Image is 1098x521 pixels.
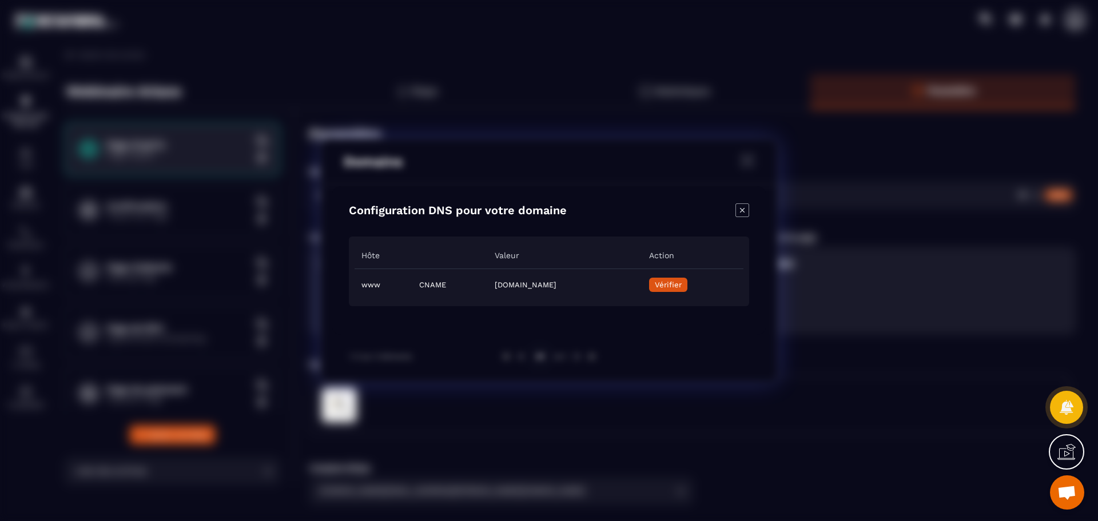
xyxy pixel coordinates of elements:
[642,242,743,269] th: Action
[655,280,682,289] span: Vérifier
[488,269,642,301] td: [DOMAIN_NAME]
[649,278,687,292] button: Vérifier
[735,203,749,219] div: Close modal
[349,203,567,219] h4: Configuration DNS pour votre domaine
[355,269,412,301] td: www
[488,242,642,269] th: Valeur
[1050,475,1084,510] div: Mở cuộc trò chuyện
[412,269,488,301] td: CNAME
[355,242,412,269] th: Hôte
